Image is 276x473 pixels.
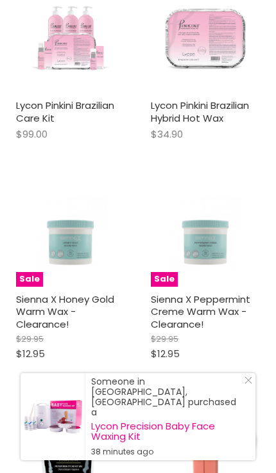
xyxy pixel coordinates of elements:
[151,272,178,287] span: Sale
[169,178,241,287] img: Sienna X Peppermint Creme Warm Wax - Clearance!
[34,178,107,287] img: Sienna X Honey Gold Warm Wax - Clearance!
[239,376,252,389] a: Close Notification
[91,421,243,442] a: Lycon Precision Baby Face Waxing Kit
[151,333,178,345] span: $29.95
[16,347,45,360] span: $12.95
[6,4,39,36] button: Gorgias live chat
[16,333,44,345] span: $29.95
[16,178,125,287] a: Sienna X Honey Gold Warm Wax - Clearance!Sale
[16,272,43,287] span: Sale
[245,376,252,384] svg: Close Icon
[151,99,249,125] a: Lycon Pinkini Brazilian Hybrid Hot Wax
[91,447,243,457] small: 38 minutes ago
[16,99,114,125] a: Lycon Pinkini Brazilian Care Kit
[91,376,243,457] div: Someone in [GEOGRAPHIC_DATA], [GEOGRAPHIC_DATA] purchased a
[16,127,47,141] span: $99.00
[151,178,260,287] a: Sienna X Peppermint Creme Warm Wax - Clearance!Sale
[151,127,183,141] span: $34.90
[151,293,250,331] a: Sienna X Peppermint Creme Warm Wax - Clearance!
[16,293,114,331] a: Sienna X Honey Gold Warm Wax - Clearance!
[21,373,85,460] a: Visit product page
[151,347,180,360] span: $12.95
